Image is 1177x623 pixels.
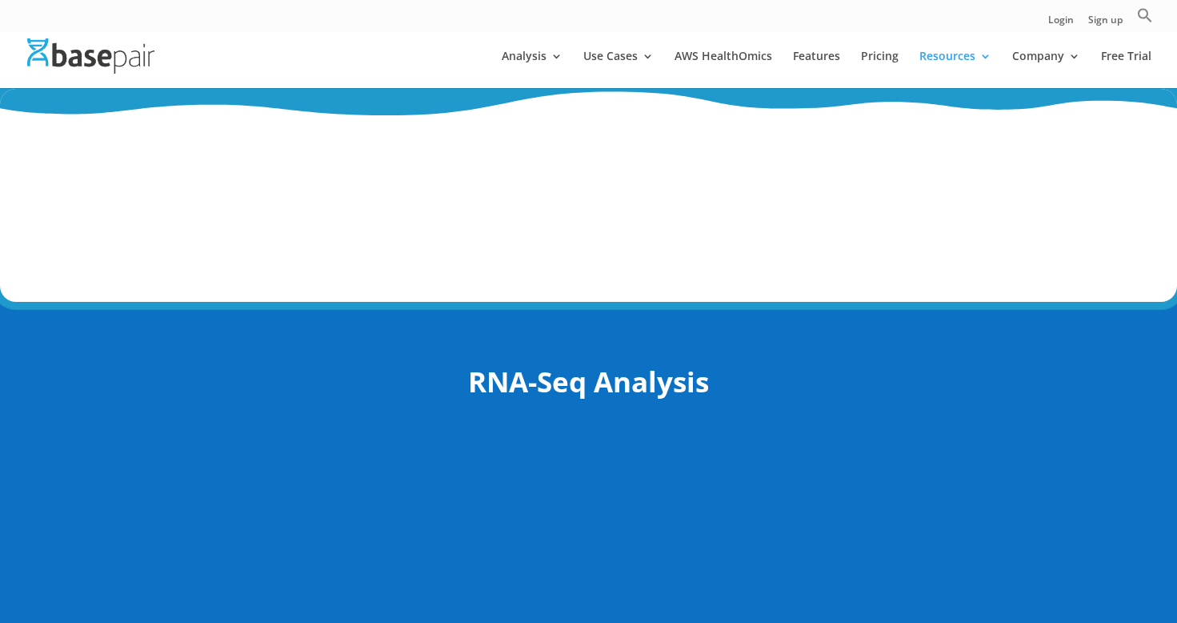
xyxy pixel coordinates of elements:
[919,50,991,88] a: Resources
[1048,15,1074,32] a: Login
[583,50,654,88] a: Use Cases
[1137,7,1153,23] svg: Search
[468,363,709,400] strong: RNA-Seq Analysis
[861,50,899,88] a: Pricing
[1137,7,1153,32] a: Search Icon Link
[793,50,840,88] a: Features
[675,50,772,88] a: AWS HealthOmics
[502,50,562,88] a: Analysis
[1012,50,1080,88] a: Company
[27,38,154,73] img: Basepair
[1101,50,1151,88] a: Free Trial
[1088,15,1123,32] a: Sign up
